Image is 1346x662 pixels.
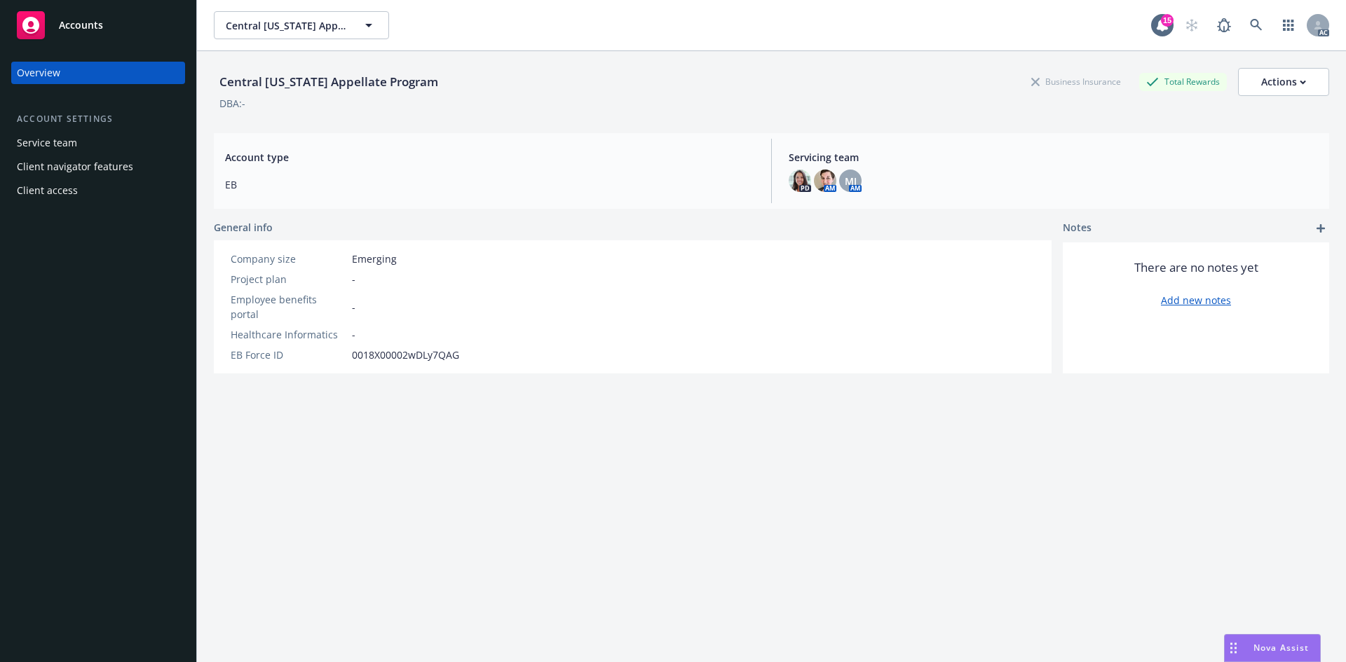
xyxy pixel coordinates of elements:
[1210,11,1238,39] a: Report a Bug
[11,156,185,178] a: Client navigator features
[231,272,346,287] div: Project plan
[225,177,754,192] span: EB
[1024,73,1128,90] div: Business Insurance
[1178,11,1206,39] a: Start snowing
[214,220,273,235] span: General info
[17,132,77,154] div: Service team
[219,96,245,111] div: DBA: -
[11,6,185,45] a: Accounts
[226,18,347,33] span: Central [US_STATE] Appellate Program
[17,156,133,178] div: Client navigator features
[59,20,103,31] span: Accounts
[1161,14,1174,27] div: 15
[11,62,185,84] a: Overview
[231,347,346,362] div: EB Force ID
[1261,69,1306,95] div: Actions
[352,347,459,362] span: 0018X00002wDLy7QAG
[225,150,754,165] span: Account type
[231,292,346,322] div: Employee benefits portal
[1242,11,1270,39] a: Search
[11,179,185,202] a: Client access
[1161,293,1231,308] a: Add new notes
[11,132,185,154] a: Service team
[1134,259,1258,276] span: There are no notes yet
[1312,220,1329,237] a: add
[231,327,346,342] div: Healthcare Informatics
[1274,11,1303,39] a: Switch app
[789,170,811,192] img: photo
[17,62,60,84] div: Overview
[1253,642,1309,654] span: Nova Assist
[352,327,355,342] span: -
[352,272,355,287] span: -
[11,112,185,126] div: Account settings
[1238,68,1329,96] button: Actions
[1224,634,1321,662] button: Nova Assist
[214,73,444,91] div: Central [US_STATE] Appellate Program
[789,150,1318,165] span: Servicing team
[352,251,397,266] span: Emerging
[845,174,857,188] span: MJ
[814,170,836,192] img: photo
[17,179,78,202] div: Client access
[231,251,346,266] div: Company size
[352,300,355,315] span: -
[1225,635,1242,661] div: Drag to move
[214,11,389,39] button: Central [US_STATE] Appellate Program
[1063,220,1092,237] span: Notes
[1139,73,1227,90] div: Total Rewards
